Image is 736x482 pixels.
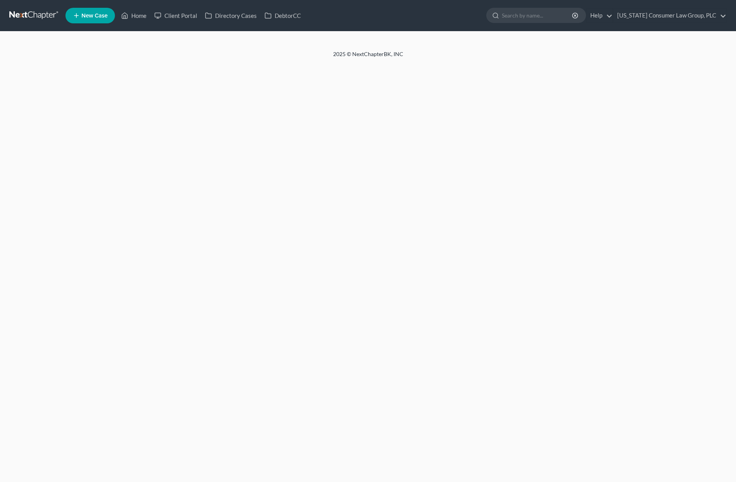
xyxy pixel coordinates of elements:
a: Help [586,9,612,23]
input: Search by name... [502,8,573,23]
a: Home [117,9,150,23]
a: Directory Cases [201,9,261,23]
a: DebtorCC [261,9,305,23]
a: Client Portal [150,9,201,23]
div: 2025 © NextChapterBK, INC [146,50,590,64]
a: [US_STATE] Consumer Law Group, PLC [613,9,726,23]
span: New Case [81,13,108,19]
